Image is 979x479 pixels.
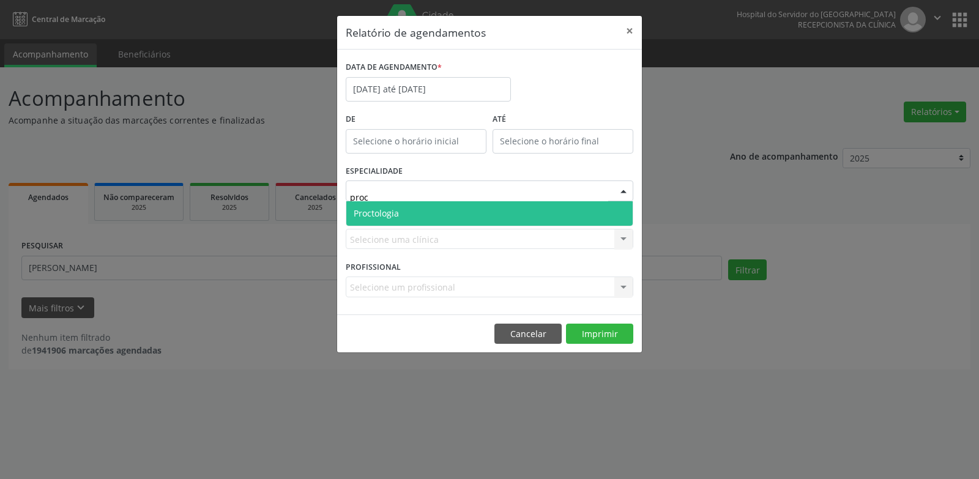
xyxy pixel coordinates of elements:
[346,162,403,181] label: ESPECIALIDADE
[617,16,642,46] button: Close
[566,324,633,344] button: Imprimir
[493,129,633,154] input: Selecione o horário final
[346,77,511,102] input: Selecione uma data ou intervalo
[346,129,486,154] input: Selecione o horário inicial
[346,110,486,129] label: De
[346,58,442,77] label: DATA DE AGENDAMENTO
[350,185,608,209] input: Seleciona uma especialidade
[346,258,401,277] label: PROFISSIONAL
[493,110,633,129] label: ATÉ
[354,207,399,219] span: Proctologia
[494,324,562,344] button: Cancelar
[346,24,486,40] h5: Relatório de agendamentos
